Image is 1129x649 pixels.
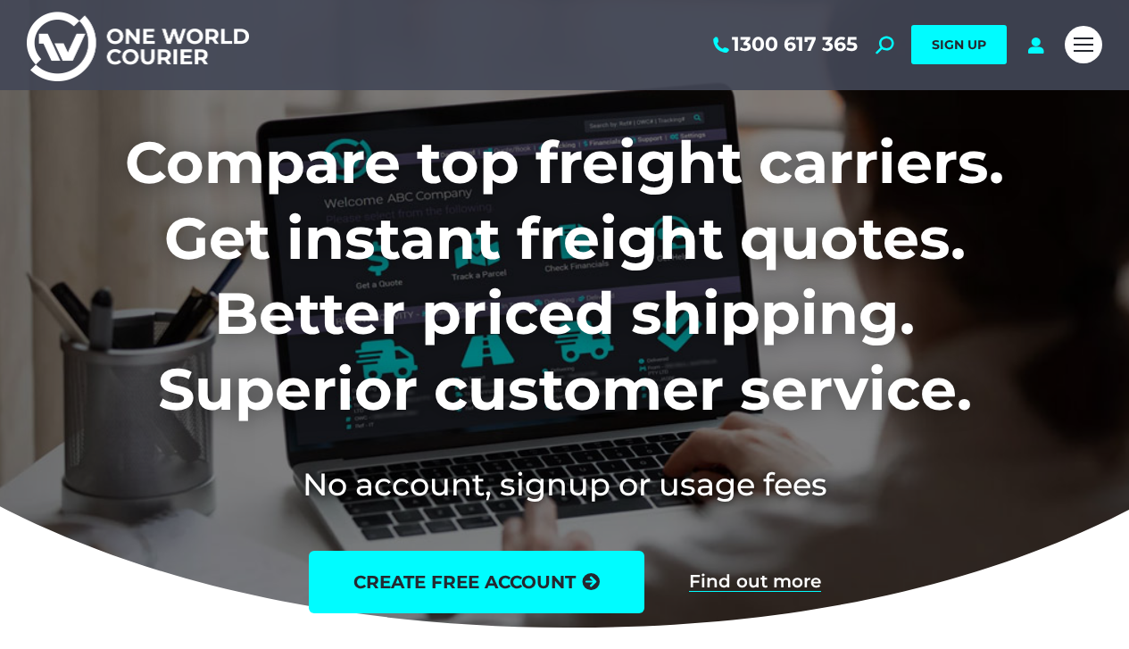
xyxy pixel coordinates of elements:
a: Mobile menu icon [1065,26,1102,63]
h2: No account, signup or usage fees [27,462,1102,506]
a: 1300 617 365 [710,33,858,56]
h1: Compare top freight carriers. Get instant freight quotes. Better priced shipping. Superior custom... [27,125,1102,427]
span: SIGN UP [932,37,986,53]
a: Find out more [689,572,821,592]
a: SIGN UP [911,25,1007,64]
img: One World Courier [27,9,249,81]
a: create free account [309,551,644,613]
